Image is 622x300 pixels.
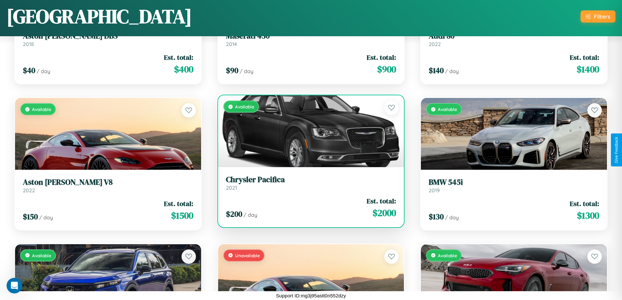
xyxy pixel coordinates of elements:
[23,31,193,41] h3: Aston [PERSON_NAME] DBS
[581,10,615,23] button: Filters
[244,212,257,218] span: / day
[570,53,599,62] span: Est. total:
[429,178,599,187] h3: BMW 545i
[23,178,193,187] h3: Aston [PERSON_NAME] V8
[429,31,599,47] a: Audi 802022
[164,53,193,62] span: Est. total:
[445,214,459,221] span: / day
[7,278,22,293] iframe: Intercom live chat
[226,31,396,41] h3: Maserati 430
[235,104,254,109] span: Available
[235,253,260,258] span: Unavailable
[32,106,51,112] span: Available
[594,13,610,20] div: Filters
[429,187,440,194] span: 2019
[577,63,599,76] span: $ 1400
[32,253,51,258] span: Available
[7,3,192,30] h1: [GEOGRAPHIC_DATA]
[276,291,346,300] p: Support ID: mg3j95astt0n552dzy
[23,31,193,47] a: Aston [PERSON_NAME] DBS2018
[429,31,599,41] h3: Audi 80
[226,41,237,47] span: 2014
[438,106,457,112] span: Available
[367,196,396,206] span: Est. total:
[438,253,457,258] span: Available
[23,41,34,47] span: 2018
[429,41,441,47] span: 2022
[23,187,35,194] span: 2022
[429,178,599,194] a: BMW 545i2019
[39,214,53,221] span: / day
[570,199,599,208] span: Est. total:
[614,137,619,163] div: Give Feedback
[23,178,193,194] a: Aston [PERSON_NAME] V82022
[373,206,396,219] span: $ 2000
[429,65,444,76] span: $ 140
[577,209,599,222] span: $ 1300
[226,175,396,184] h3: Chrysler Pacifica
[171,209,193,222] span: $ 1500
[226,175,396,191] a: Chrysler Pacifica2021
[226,184,237,191] span: 2021
[23,211,38,222] span: $ 150
[445,68,459,74] span: / day
[367,53,396,62] span: Est. total:
[377,63,396,76] span: $ 900
[226,65,238,76] span: $ 90
[23,65,35,76] span: $ 40
[226,31,396,47] a: Maserati 4302014
[429,211,444,222] span: $ 130
[240,68,253,74] span: / day
[174,63,193,76] span: $ 400
[226,209,242,219] span: $ 200
[37,68,50,74] span: / day
[164,199,193,208] span: Est. total:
